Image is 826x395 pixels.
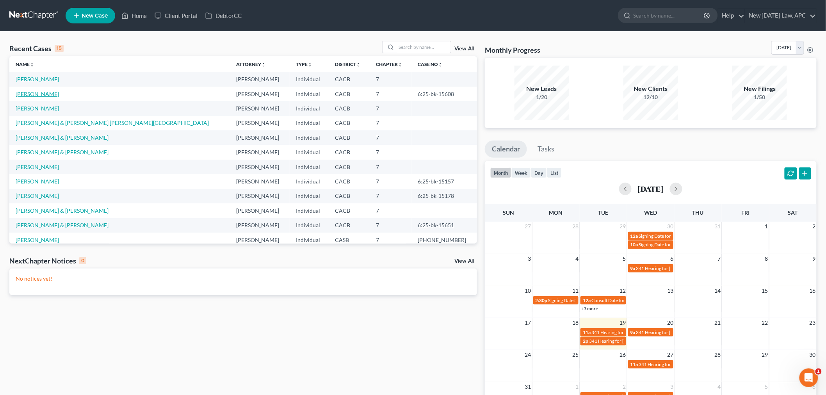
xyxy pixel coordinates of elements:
[591,329,682,335] span: 341 Hearing for Chestnut, [PERSON_NAME]
[370,218,412,233] td: 7
[335,61,361,67] a: Districtunfold_more
[329,160,370,174] td: CACB
[536,297,548,303] span: 2:30p
[370,130,412,145] td: 7
[809,318,817,327] span: 23
[581,306,598,311] a: +3 more
[230,145,290,159] td: [PERSON_NAME]
[714,222,722,231] span: 31
[308,62,312,67] i: unfold_more
[630,265,636,271] span: 9a
[79,257,86,264] div: 0
[485,45,540,55] h3: Monthly Progress
[329,116,370,130] td: CACB
[571,286,579,295] span: 11
[230,130,290,145] td: [PERSON_NAME]
[583,297,591,303] span: 12a
[16,119,209,126] a: [PERSON_NAME] & [PERSON_NAME] [PERSON_NAME][GEOGRAPHIC_DATA]
[230,116,290,130] td: [PERSON_NAME]
[669,254,674,263] span: 6
[761,286,769,295] span: 15
[16,164,59,170] a: [PERSON_NAME]
[329,218,370,233] td: CACB
[761,318,769,327] span: 22
[732,84,787,93] div: New Filings
[16,134,109,141] a: [PERSON_NAME] & [PERSON_NAME]
[575,254,579,263] span: 4
[714,318,722,327] span: 21
[622,382,627,391] span: 2
[514,84,569,93] div: New Leads
[412,189,477,203] td: 6:25-bk-15178
[718,9,744,23] a: Help
[639,242,709,247] span: Signing Date for [PERSON_NAME]
[370,174,412,189] td: 7
[370,87,412,101] td: 7
[630,233,638,239] span: 12a
[9,256,86,265] div: NextChapter Notices
[290,145,329,159] td: Individual
[571,318,579,327] span: 18
[329,203,370,218] td: CACB
[619,318,627,327] span: 19
[619,350,627,359] span: 26
[764,382,769,391] span: 5
[230,233,290,247] td: [PERSON_NAME]
[16,149,109,155] a: [PERSON_NAME] & [PERSON_NAME]
[230,87,290,101] td: [PERSON_NAME]
[485,141,527,158] a: Calendar
[296,61,312,67] a: Typeunfold_more
[589,338,659,344] span: 341 Hearing for [PERSON_NAME]
[524,350,532,359] span: 24
[666,286,674,295] span: 13
[55,45,64,52] div: 15
[412,218,477,233] td: 6:25-bk-15651
[412,174,477,189] td: 6:25-bk-15157
[16,178,59,185] a: [PERSON_NAME]
[230,160,290,174] td: [PERSON_NAME]
[356,62,361,67] i: unfold_more
[636,265,706,271] span: 341 Hearing for [PERSON_NAME]
[16,275,471,283] p: No notices yet!
[547,167,562,178] button: list
[16,192,59,199] a: [PERSON_NAME]
[548,297,618,303] span: Signing Date for [PERSON_NAME]
[692,209,704,216] span: Thu
[524,286,532,295] span: 10
[717,382,722,391] span: 4
[329,87,370,101] td: CACB
[524,382,532,391] span: 31
[644,209,657,216] span: Wed
[717,254,722,263] span: 7
[16,237,59,243] a: [PERSON_NAME]
[16,91,59,97] a: [PERSON_NAME]
[290,203,329,218] td: Individual
[619,222,627,231] span: 29
[764,222,769,231] span: 1
[290,116,329,130] td: Individual
[396,41,451,53] input: Search by name...
[503,209,514,216] span: Sun
[398,62,403,67] i: unfold_more
[666,222,674,231] span: 30
[666,318,674,327] span: 20
[788,209,798,216] span: Sat
[527,254,532,263] span: 3
[230,218,290,233] td: [PERSON_NAME]
[639,361,709,367] span: 341 Hearing for [PERSON_NAME]
[418,61,443,67] a: Case Nounfold_more
[236,61,266,67] a: Attorneyunfold_more
[764,254,769,263] span: 8
[230,189,290,203] td: [PERSON_NAME]
[290,72,329,86] td: Individual
[741,209,749,216] span: Fri
[230,72,290,86] td: [PERSON_NAME]
[666,350,674,359] span: 27
[638,185,664,193] h2: [DATE]
[630,242,638,247] span: 10a
[290,87,329,101] td: Individual
[812,222,817,231] span: 2
[329,233,370,247] td: CASB
[531,167,547,178] button: day
[490,167,511,178] button: month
